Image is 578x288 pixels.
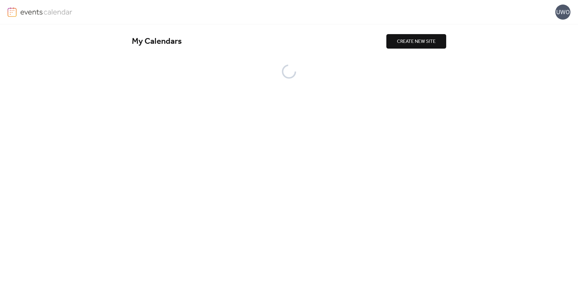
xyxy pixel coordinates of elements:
button: CREATE NEW SITE [386,34,446,49]
img: logo-type [20,7,73,16]
span: CREATE NEW SITE [397,38,436,45]
div: UWO [555,5,570,20]
img: logo [8,7,17,17]
div: My Calendars [132,36,386,47]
